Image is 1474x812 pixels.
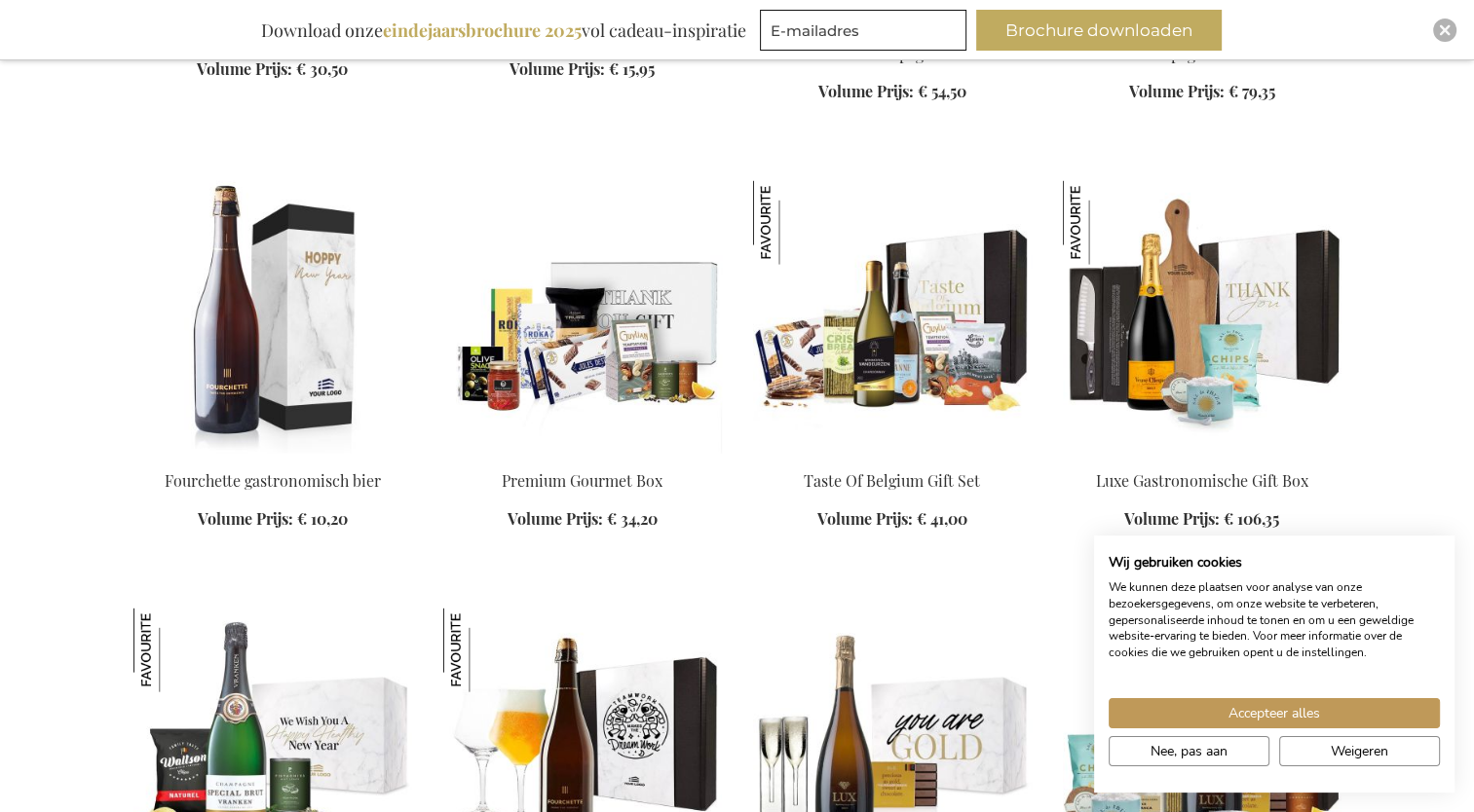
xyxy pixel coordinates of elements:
[133,609,217,692] img: Champagne Apéro Box
[1109,554,1440,572] h2: Wij gebruiken cookies
[443,181,722,454] img: Premium Gourmet Box
[1109,579,1440,661] p: We kunnen deze plaatsen voor analyse van onze bezoekersgegevens, om onze website te verbeteren, g...
[197,58,348,81] a: Volume Prijs: € 30,50
[133,181,412,454] img: Fourchette beer 75 cl
[133,446,412,464] a: Fourchette beer 75 cl
[198,508,293,529] span: Volume Prijs:
[818,81,914,101] span: Volume Prijs:
[1129,81,1225,101] span: Volume Prijs:
[1109,698,1440,728] button: Accepteer alle cookies
[1096,470,1308,491] a: Luxe Gastronomische Gift Box
[443,446,722,464] a: Premium Gourmet Box
[773,21,1012,64] a: [PERSON_NAME] & Pommery Pop Silver Champagne Box
[252,10,755,51] div: Download onze vol cadeau-inspiratie
[760,10,972,56] form: marketing offers and promotions
[508,508,603,529] span: Volume Prijs:
[1331,741,1388,761] span: Weigeren
[976,10,1222,51] button: Brochure downloaden
[510,58,605,79] span: Volume Prijs:
[1439,24,1451,36] img: Close
[760,10,966,51] input: E-mailadres
[753,446,1032,464] a: Taste Of Belgium Gift Set Taste Of Belgium Gift Set
[1124,508,1279,531] a: Volume Prijs: € 106,35
[753,181,837,265] img: Taste Of Belgium Gift Set
[383,18,582,42] b: eindejaarsbrochure 2025
[502,470,662,491] a: Premium Gourmet Box
[1124,508,1220,529] span: Volume Prijs:
[165,470,381,491] a: Fourchette gastronomisch bier
[1063,446,1342,464] a: Luxury Culinary Gift Box Luxe Gastronomische Gift Box
[443,609,527,692] img: Fourchette Bier Gift Box
[1063,181,1147,265] img: Luxe Gastronomische Gift Box
[1228,703,1320,723] span: Accepteer alles
[198,508,348,531] a: Volume Prijs: € 10,20
[609,58,655,79] span: € 15,95
[1224,508,1279,529] span: € 106,35
[296,58,348,79] span: € 30,50
[1279,736,1440,766] button: Alle cookies weigeren
[753,181,1032,454] img: Taste Of Belgium Gift Set
[297,508,348,529] span: € 10,20
[918,81,966,101] span: € 54,50
[818,81,966,103] a: Volume Prijs: € 54,50
[1151,741,1228,761] span: Nee, pas aan
[1109,736,1269,766] button: Pas cookie voorkeuren aan
[508,508,658,531] a: Volume Prijs: € 34,20
[607,508,658,529] span: € 34,20
[1433,18,1456,42] div: Close
[1116,21,1288,64] a: Ruinart Blanc De Blancs Champagne Gift Box
[1228,81,1275,101] span: € 79,35
[510,58,655,81] a: Volume Prijs: € 15,95
[1063,181,1342,454] img: Luxury Culinary Gift Box
[197,58,292,79] span: Volume Prijs:
[1129,81,1275,103] a: Volume Prijs: € 79,35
